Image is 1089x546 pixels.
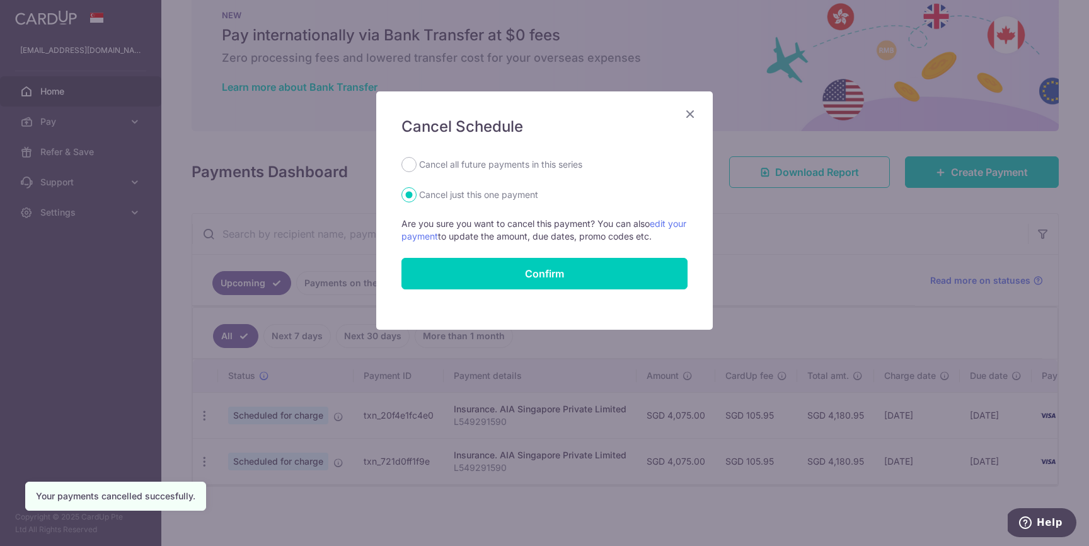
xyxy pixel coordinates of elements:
[1008,508,1076,540] iframe: Opens a widget where you can find more information
[419,187,538,202] label: Cancel just this one payment
[683,107,698,122] button: Close
[419,157,582,172] label: Cancel all future payments in this series
[401,117,688,137] h5: Cancel Schedule
[401,258,688,289] button: Confirm
[36,490,195,502] div: Your payments cancelled succesfully.
[401,218,688,243] p: Are you sure you want to cancel this payment? You can also to update the amount, due dates, promo...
